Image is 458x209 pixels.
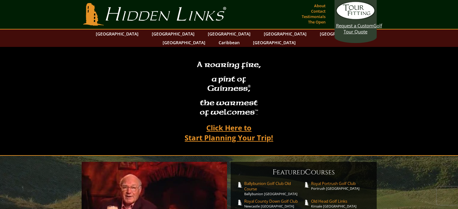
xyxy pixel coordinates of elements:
a: Caribbean [216,38,243,47]
span: F [273,168,277,177]
a: [GEOGRAPHIC_DATA] [93,29,142,38]
a: [GEOGRAPHIC_DATA] [250,38,299,47]
a: [GEOGRAPHIC_DATA] [261,29,310,38]
a: [GEOGRAPHIC_DATA] [160,38,208,47]
span: Request a Custom [336,23,373,29]
a: About [313,2,327,10]
span: Royal Portrush Golf Club [311,181,371,186]
a: Contact [310,7,327,15]
span: Old Head Golf Links [311,198,371,204]
h6: eatured ourses [237,168,371,177]
a: Royal Portrush Golf ClubPortrush [GEOGRAPHIC_DATA] [311,181,371,191]
a: Royal County Down Golf ClubNewcastle [GEOGRAPHIC_DATA] [244,198,304,208]
a: Request a CustomGolf Tour Quote [336,2,375,35]
h2: A roaring fire, a pint of Guinness , the warmest of welcomesâ„¢. [193,57,265,121]
span: Ballybunion Golf Club Old Course [244,181,304,192]
span: Royal County Down Golf Club [244,198,304,204]
a: Ballybunion Golf Club Old CourseBallybunion [GEOGRAPHIC_DATA] [244,181,304,196]
a: Testimonials [300,12,327,21]
a: The Open [307,18,327,26]
a: Old Head Golf LinksKinsale [GEOGRAPHIC_DATA] [311,198,371,208]
a: [GEOGRAPHIC_DATA] [205,29,254,38]
a: [GEOGRAPHIC_DATA] [149,29,198,38]
a: Click Here toStart Planning Your Trip! [179,121,279,145]
span: C [305,168,311,177]
a: [GEOGRAPHIC_DATA] [317,29,366,38]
